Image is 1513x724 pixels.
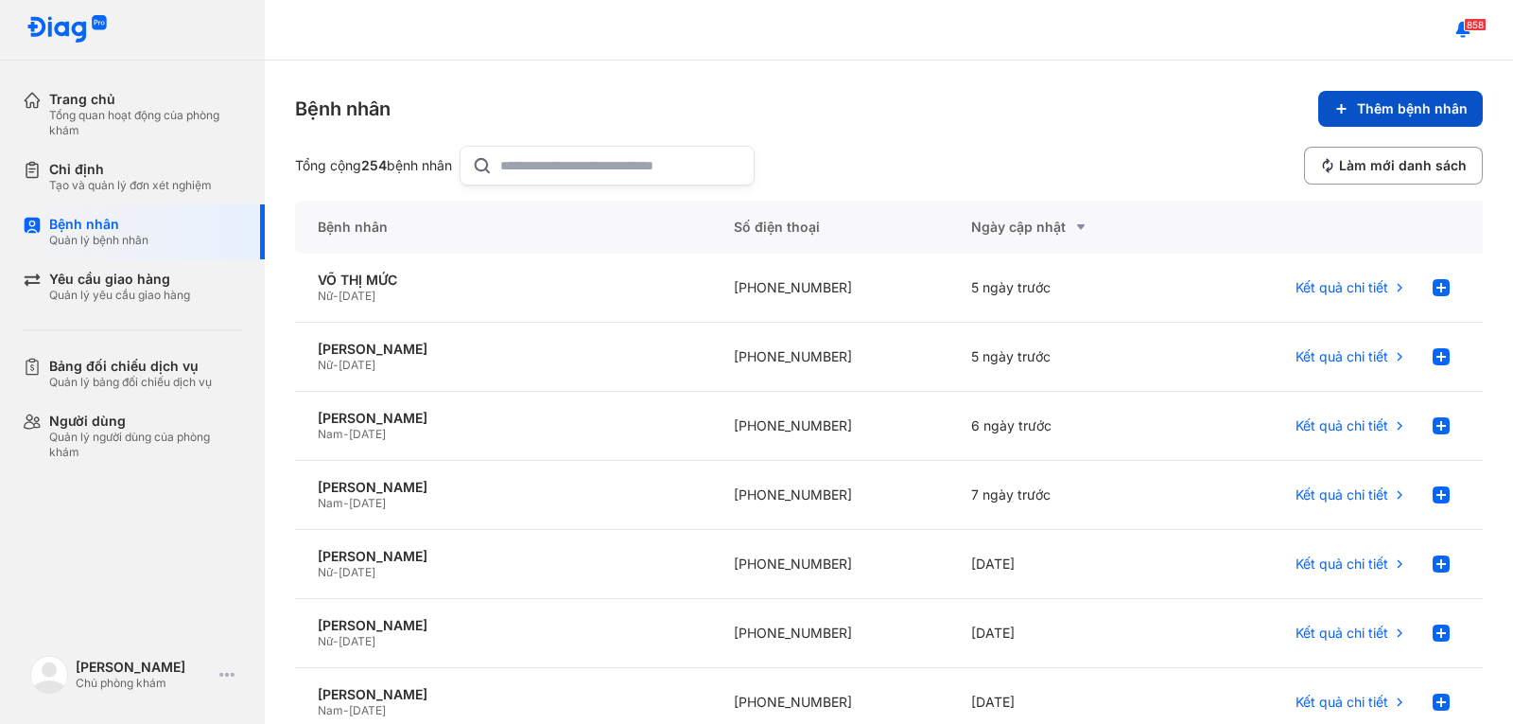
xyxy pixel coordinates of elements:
[49,288,190,303] div: Quản lý yêu cầu giao hàng
[711,599,948,668] div: [PHONE_NUMBER]
[339,565,375,579] span: [DATE]
[49,108,242,138] div: Tổng quan hoạt động của phòng khám
[49,430,242,460] div: Quản lý người dùng của phòng khám
[49,358,212,375] div: Bảng đối chiếu dịch vụ
[1296,279,1388,296] span: Kết quả chi tiết
[1318,91,1483,127] button: Thêm bệnh nhân
[948,323,1186,392] div: 5 ngày trước
[349,427,386,441] span: [DATE]
[343,496,349,510] span: -
[1464,18,1487,31] span: 858
[948,530,1186,599] div: [DATE]
[333,634,339,648] span: -
[318,479,688,496] div: [PERSON_NAME]
[49,271,190,288] div: Yêu cầu giao hàng
[1304,147,1483,185] button: Làm mới danh sách
[295,201,711,254] div: Bệnh nhân
[318,358,333,372] span: Nữ
[339,358,375,372] span: [DATE]
[318,634,333,648] span: Nữ
[349,496,386,510] span: [DATE]
[318,617,688,634] div: [PERSON_NAME]
[76,659,212,676] div: [PERSON_NAME]
[318,565,333,579] span: Nữ
[948,254,1186,323] div: 5 ngày trước
[711,461,948,530] div: [PHONE_NUMBER]
[49,375,212,390] div: Quản lý bảng đối chiếu dịch vụ
[1357,100,1468,117] span: Thêm bệnh nhân
[948,461,1186,530] div: 7 ngày trước
[26,15,108,44] img: logo
[318,410,688,427] div: [PERSON_NAME]
[333,358,339,372] span: -
[333,289,339,303] span: -
[711,530,948,599] div: [PHONE_NUMBER]
[711,201,948,254] div: Số điện thoại
[711,254,948,323] div: [PHONE_NUMBER]
[49,413,242,430] div: Người dùng
[1296,625,1388,642] span: Kết quả chi tiết
[49,216,148,233] div: Bệnh nhân
[948,392,1186,461] div: 6 ngày trước
[339,289,375,303] span: [DATE]
[971,216,1163,238] div: Ngày cập nhật
[295,157,452,174] div: Tổng cộng bệnh nhân
[318,703,343,717] span: Nam
[711,323,948,392] div: [PHONE_NUMBER]
[318,496,343,510] span: Nam
[49,178,212,193] div: Tạo và quản lý đơn xét nghiệm
[318,427,343,441] span: Nam
[948,599,1186,668] div: [DATE]
[1339,157,1467,174] span: Làm mới danh sách
[30,656,68,694] img: logo
[349,703,386,717] span: [DATE]
[49,161,212,178] div: Chỉ định
[333,565,339,579] span: -
[49,91,242,108] div: Trang chủ
[361,157,387,173] span: 254
[49,233,148,248] div: Quản lý bệnh nhân
[318,686,688,703] div: [PERSON_NAME]
[318,548,688,565] div: [PERSON_NAME]
[343,703,349,717] span: -
[318,341,688,358] div: [PERSON_NAME]
[711,392,948,461] div: [PHONE_NUMBER]
[1296,417,1388,434] span: Kết quả chi tiết
[1296,694,1388,711] span: Kết quả chi tiết
[318,272,688,289] div: VÕ THỊ MỨC
[76,676,212,691] div: Chủ phòng khám
[318,289,333,303] span: Nữ
[295,96,391,122] div: Bệnh nhân
[1296,556,1388,573] span: Kết quả chi tiết
[339,634,375,648] span: [DATE]
[343,427,349,441] span: -
[1296,486,1388,503] span: Kết quả chi tiết
[1296,348,1388,365] span: Kết quả chi tiết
